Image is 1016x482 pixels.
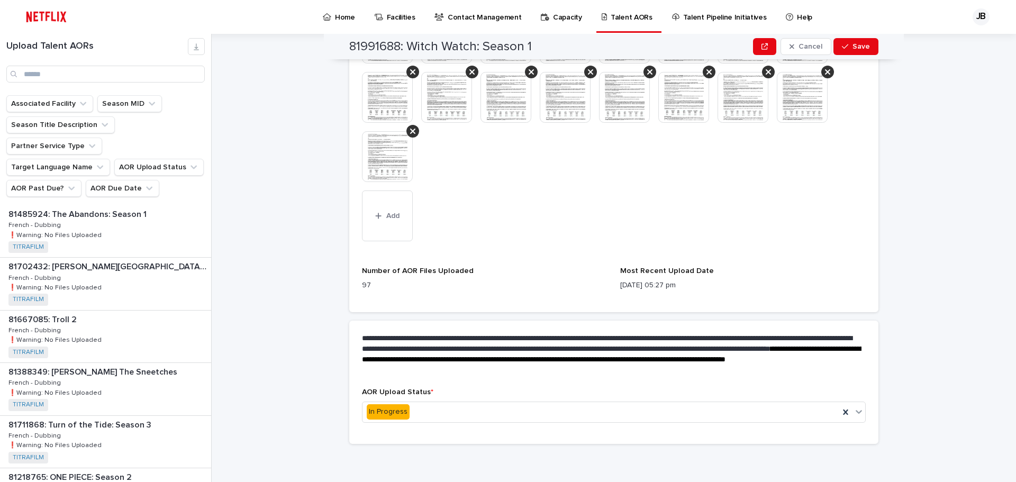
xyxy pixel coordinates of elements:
p: 81485924: The Abandons: Season 1 [8,207,149,220]
button: Partner Service Type [6,138,102,154]
p: ❗️Warning: No Files Uploaded [8,387,104,397]
p: French - Dubbing [8,220,63,229]
p: ❗️Warning: No Files Uploaded [8,230,104,239]
p: French - Dubbing [8,377,63,387]
p: French - Dubbing [8,272,63,282]
p: 81711868: Turn of the Tide: Season 3 [8,418,153,430]
span: Most Recent Upload Date [620,267,714,275]
span: AOR Upload Status [362,388,433,396]
a: TITRAFILM [13,401,44,408]
div: In Progress [367,404,410,420]
button: AOR Past Due? [6,180,81,197]
span: Add [386,212,400,220]
p: French - Dubbing [8,430,63,440]
p: 97 [362,280,607,291]
a: TITRAFILM [13,243,44,251]
h2: 81991688: Witch Watch: Season 1 [349,39,532,54]
p: 81667085: Troll 2 [8,313,79,325]
h1: Upload Talent AORs [6,41,188,52]
button: Target Language Name [6,159,110,176]
p: French - Dubbing [8,325,63,334]
button: Season MID [97,95,162,112]
button: Season Title Description [6,116,115,133]
button: Add [362,190,413,241]
img: ifQbXi3ZQGMSEF7WDB7W [21,6,71,28]
a: TITRAFILM [13,349,44,356]
p: 81702432: [PERSON_NAME][GEOGRAPHIC_DATA] Trip [8,260,209,272]
button: Cancel [781,38,831,55]
span: Cancel [799,43,822,50]
span: Number of AOR Files Uploaded [362,267,474,275]
p: ❗️Warning: No Files Uploaded [8,440,104,449]
button: AOR Upload Status [114,159,204,176]
button: AOR Due Date [86,180,159,197]
p: [DATE] 05:27 pm [620,280,866,291]
a: TITRAFILM [13,454,44,461]
span: Save [852,43,870,50]
p: ❗️Warning: No Files Uploaded [8,334,104,344]
a: TITRAFILM [13,296,44,303]
button: Associated Facility [6,95,93,112]
p: 81388349: [PERSON_NAME] The Sneetches [8,365,179,377]
p: ❗️Warning: No Files Uploaded [8,282,104,292]
div: JB [973,8,990,25]
button: Save [833,38,878,55]
input: Search [6,66,205,83]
